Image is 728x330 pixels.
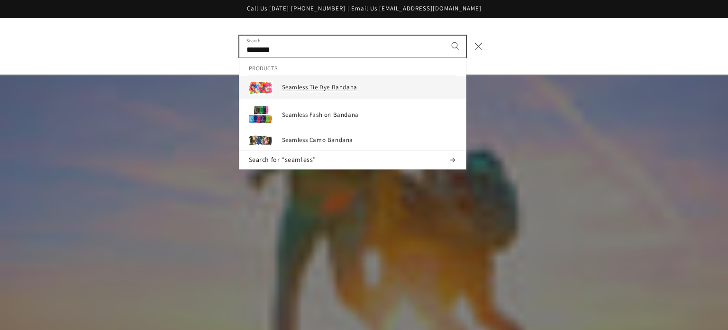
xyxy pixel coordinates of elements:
[282,84,456,92] h3: Seamless Tie Dye Bandana
[239,99,466,131] a: Seamless Fashion Bandana
[445,36,466,57] button: Search
[249,57,456,76] h2: Products
[239,131,466,150] a: Seamless Camo Bandana
[282,111,456,119] h3: Seamless Fashion Bandana
[239,76,466,99] a: Seamless Tie Dye Bandana
[239,151,466,170] button: Search for “seamless”
[249,135,273,145] img: Seamless Camo Bandana
[282,136,456,144] h3: Seamless Camo Bandana
[249,104,273,126] img: Seamless Fashion Bandana
[249,81,273,94] img: Seamless Tie Dye Bandana
[468,36,489,57] button: Close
